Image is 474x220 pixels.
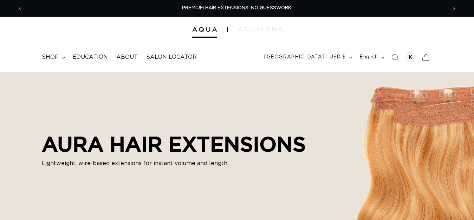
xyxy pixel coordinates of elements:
[387,50,403,65] summary: Search
[142,49,201,65] a: Salon Locator
[12,2,28,15] button: Previous announcement
[112,49,142,65] a: About
[42,159,306,168] p: Lightweight, wire-based extensions for instant volume and length.
[192,27,217,32] img: Aqua Hair Extensions
[42,54,59,61] span: shop
[238,27,282,31] img: aqualyna.com
[68,49,112,65] a: Education
[260,51,355,64] button: [GEOGRAPHIC_DATA] | USD $
[72,54,108,61] span: Education
[116,54,138,61] span: About
[264,54,346,61] span: [GEOGRAPHIC_DATA] | USD $
[38,49,68,65] summary: shop
[446,2,462,15] button: Next announcement
[355,51,387,64] button: English
[42,132,306,156] h2: AURA HAIR EXTENSIONS
[182,6,292,10] span: PREMIUM HAIR EXTENSIONS. NO GUESSWORK.
[359,54,378,61] span: English
[146,54,197,61] span: Salon Locator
